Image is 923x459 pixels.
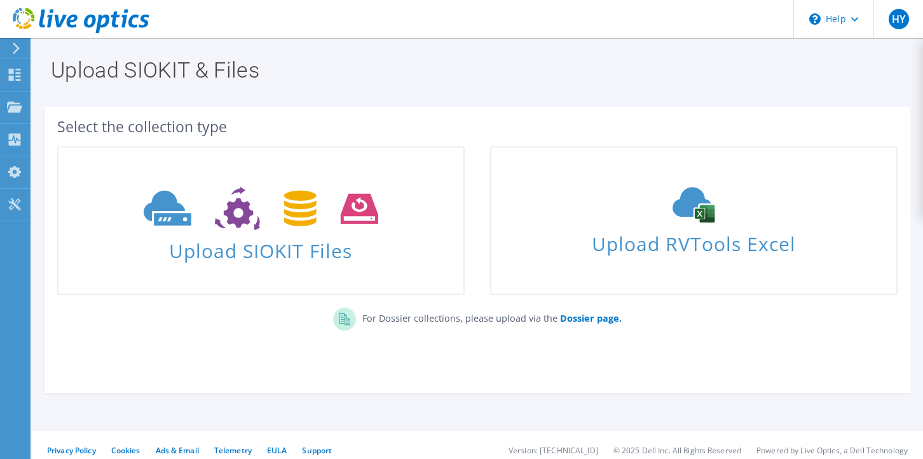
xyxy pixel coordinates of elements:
[613,445,741,456] li: © 2025 Dell Inc. All Rights Reserved
[214,445,252,456] a: Telemetry
[557,312,622,324] a: Dossier page.
[756,445,908,456] li: Powered by Live Optics, a Dell Technology
[47,445,96,456] a: Privacy Policy
[267,445,287,456] a: EULA
[560,312,622,324] b: Dossier page.
[111,445,140,456] a: Cookies
[302,445,332,456] a: Support
[51,59,898,81] h1: Upload SIOKIT & Files
[490,146,898,295] a: Upload RVTools Excel
[809,13,821,25] svg: \n
[156,445,199,456] a: Ads & Email
[356,308,622,325] p: For Dossier collections, please upload via the
[57,146,465,295] a: Upload SIOKIT Files
[509,445,598,456] li: Version: [TECHNICAL_ID]
[58,233,463,261] span: Upload SIOKIT Files
[491,227,896,254] span: Upload RVTools Excel
[889,9,909,29] span: HY
[57,120,898,134] div: Select the collection type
